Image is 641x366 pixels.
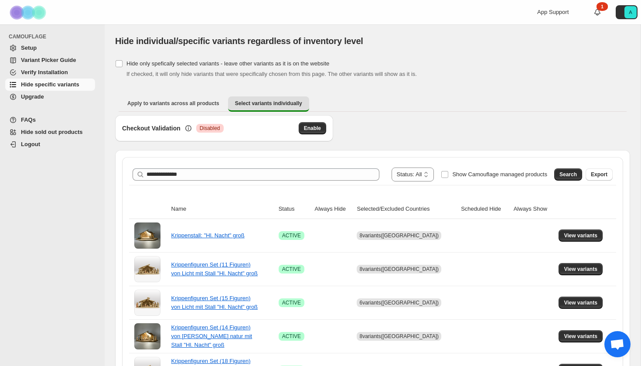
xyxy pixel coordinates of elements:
[171,261,258,277] a: Krippenfiguren Set (11 Figuren) von Licht mit Stall "Hl. Nacht" groß
[5,79,95,91] a: Hide specific variants
[134,290,160,316] img: Krippenfiguren Set (15 Figuren) von Licht mit Stall "Hl. Nacht" groß
[126,71,417,77] span: If checked, it will only hide variants that were specifically chosen from this page. The other va...
[597,2,608,11] div: 1
[127,100,219,107] span: Apply to variants across all products
[5,54,95,66] a: Variant Picker Guide
[5,126,95,138] a: Hide sold out products
[7,0,51,24] img: Camouflage
[21,129,83,135] span: Hide sold out products
[354,199,458,219] th: Selected/Excluded Countries
[134,323,160,349] img: Krippenfiguren Set (14 Figuren) von Leonardo natur mit Stall "Hl. Nacht" groß
[9,33,99,40] span: CAMOUFLAGE
[591,171,607,178] span: Export
[537,9,569,15] span: App Support
[312,199,355,219] th: Always Hide
[200,125,220,132] span: Disabled
[452,171,547,178] span: Show Camouflage managed products
[5,114,95,126] a: FAQs
[276,199,312,219] th: Status
[21,57,76,63] span: Variant Picker Guide
[559,229,603,242] button: View variants
[564,299,597,306] span: View variants
[359,300,439,306] span: 6 variants ([GEOGRAPHIC_DATA])
[559,171,577,178] span: Search
[21,116,36,123] span: FAQs
[458,199,511,219] th: Scheduled Hide
[235,100,302,107] span: Select variants individually
[171,295,258,310] a: Krippenfiguren Set (15 Figuren) von Licht mit Stall "Hl. Nacht" groß
[171,324,252,348] a: Krippenfiguren Set (14 Figuren) von [PERSON_NAME] natur mit Stall "Hl. Nacht" groß
[559,263,603,275] button: View variants
[5,138,95,151] a: Logout
[120,96,226,110] button: Apply to variants across all products
[359,233,439,239] span: 8 variants ([GEOGRAPHIC_DATA])
[593,8,602,17] a: 1
[171,232,245,239] a: Krippenstall: "Hl. Nacht" groß
[282,232,301,239] span: ACTIVE
[554,168,582,181] button: Search
[604,331,631,357] div: Chat öffnen
[169,199,276,219] th: Name
[282,333,301,340] span: ACTIVE
[616,5,638,19] button: Avatar with initials A
[629,10,632,15] text: A
[564,266,597,273] span: View variants
[564,232,597,239] span: View variants
[586,168,613,181] button: Export
[21,93,44,100] span: Upgrade
[21,81,79,88] span: Hide specific variants
[559,297,603,309] button: View variants
[559,330,603,342] button: View variants
[5,66,95,79] a: Verify Installation
[134,256,160,282] img: Krippenfiguren Set (11 Figuren) von Licht mit Stall "Hl. Nacht" groß
[359,333,439,339] span: 8 variants ([GEOGRAPHIC_DATA])
[21,44,37,51] span: Setup
[5,91,95,103] a: Upgrade
[304,125,321,132] span: Enable
[21,69,68,75] span: Verify Installation
[299,122,326,134] button: Enable
[511,199,556,219] th: Always Show
[624,6,637,18] span: Avatar with initials A
[21,141,40,147] span: Logout
[134,222,160,249] img: Krippenstall: "Hl. Nacht" groß
[122,124,181,133] h3: Checkout Validation
[115,36,363,46] span: Hide individual/specific variants regardless of inventory level
[359,266,439,272] span: 8 variants ([GEOGRAPHIC_DATA])
[5,42,95,54] a: Setup
[126,60,329,67] span: Hide only spefically selected variants - leave other variants as it is on the website
[564,333,597,340] span: View variants
[228,96,309,112] button: Select variants individually
[282,266,301,273] span: ACTIVE
[282,299,301,306] span: ACTIVE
